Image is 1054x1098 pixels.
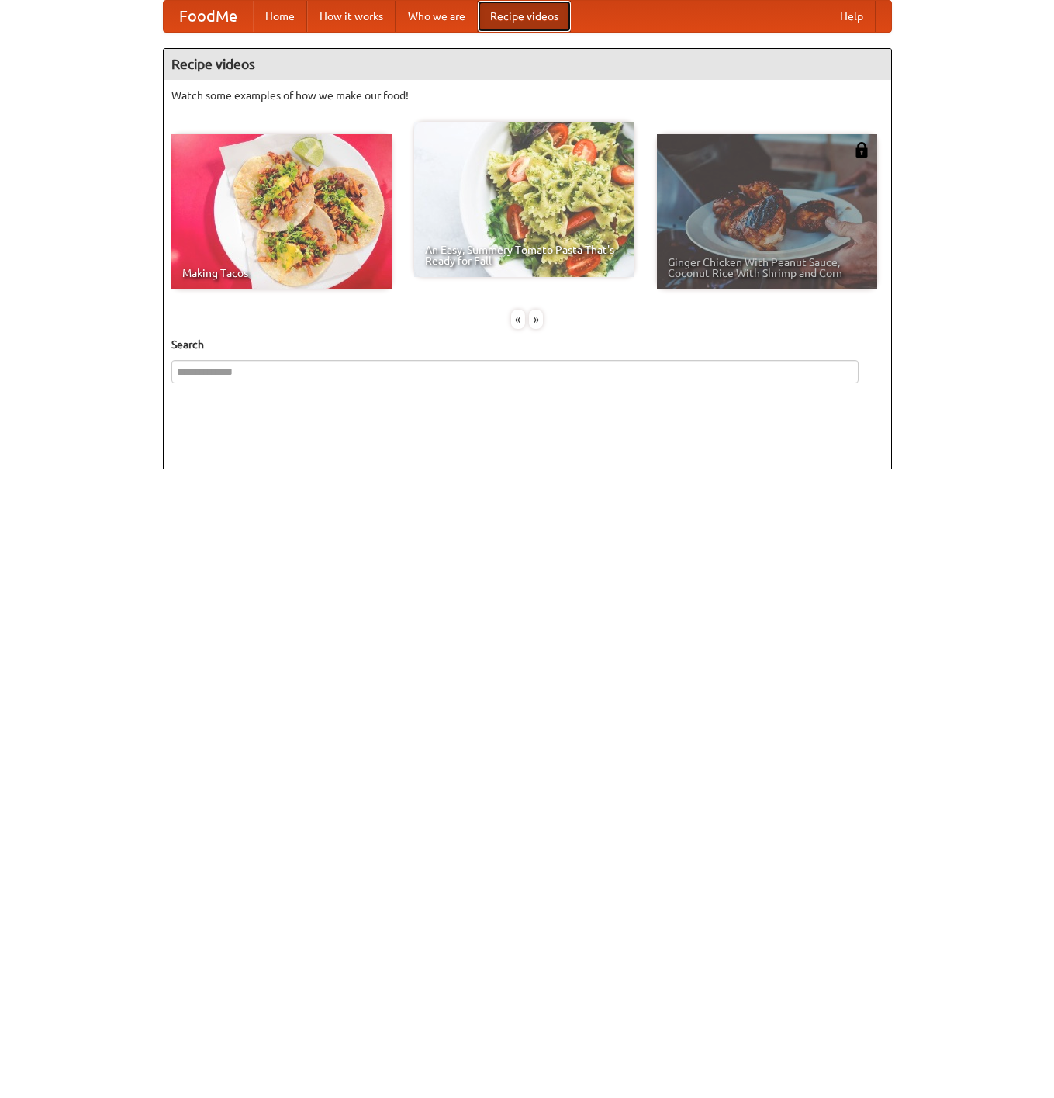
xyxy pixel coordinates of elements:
a: How it works [307,1,396,32]
a: Who we are [396,1,478,32]
img: 483408.png [854,142,869,158]
a: An Easy, Summery Tomato Pasta That's Ready for Fall [414,122,634,277]
a: Home [253,1,307,32]
a: Help [828,1,876,32]
a: Making Tacos [171,134,392,289]
span: An Easy, Summery Tomato Pasta That's Ready for Fall [425,244,624,266]
a: FoodMe [164,1,253,32]
div: » [529,310,543,329]
a: Recipe videos [478,1,571,32]
p: Watch some examples of how we make our food! [171,88,883,103]
div: « [511,310,525,329]
h5: Search [171,337,883,352]
h4: Recipe videos [164,49,891,80]
span: Making Tacos [182,268,381,279]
